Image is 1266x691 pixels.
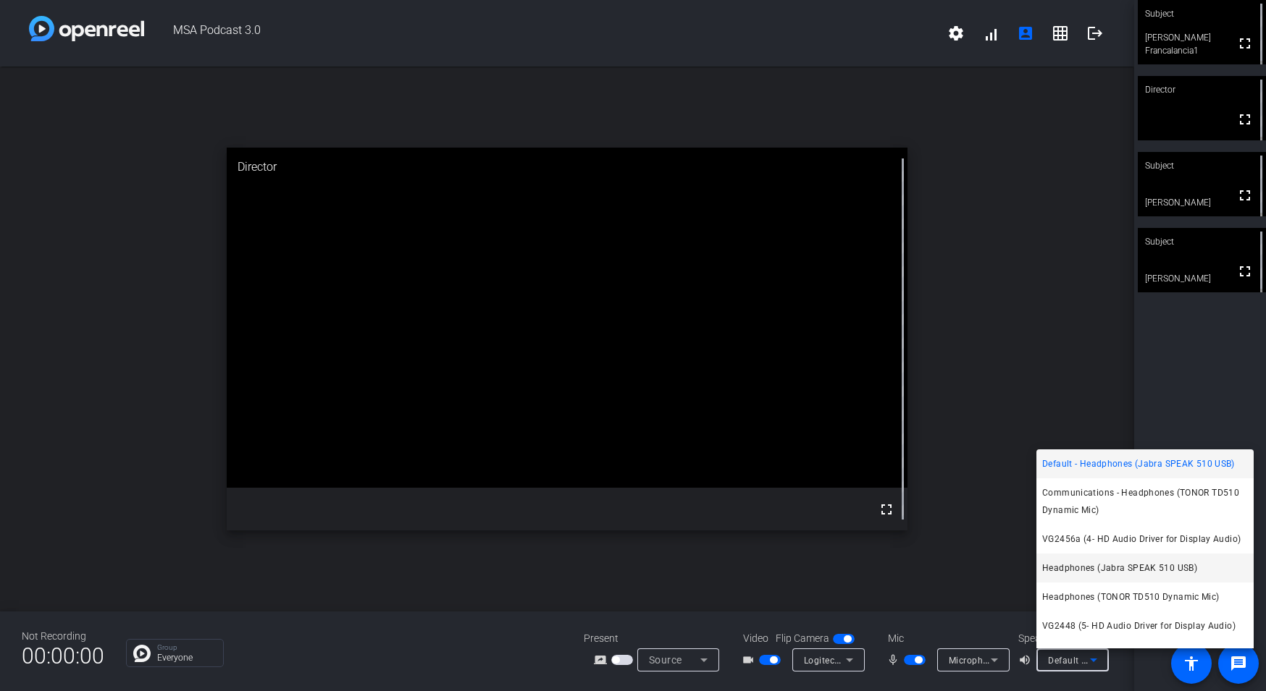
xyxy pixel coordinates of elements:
[1042,588,1220,606] span: Headphones (TONOR TD510 Dynamic Mic)
[1042,455,1235,472] span: Default - Headphones (Jabra SPEAK 510 USB)
[1042,484,1248,519] span: Communications - Headphones (TONOR TD510 Dynamic Mic)
[1042,617,1236,635] span: VG2448 (5- HD Audio Driver for Display Audio)
[1042,559,1197,577] span: Headphones (Jabra SPEAK 510 USB)
[1042,530,1241,548] span: VG2456a (4- HD Audio Driver for Display Audio)
[1042,646,1248,681] span: Sceptre O34 (6- HD Audio Driver for Display Audio)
